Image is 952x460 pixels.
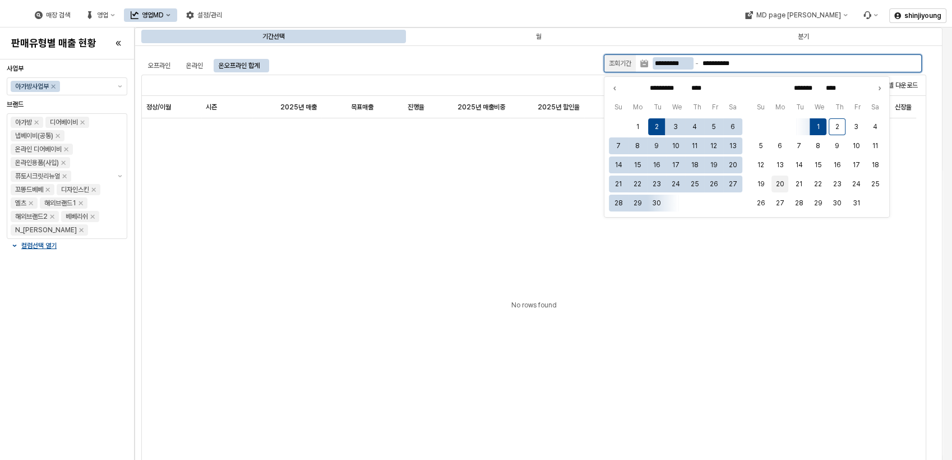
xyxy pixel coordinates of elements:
div: 온오프라인 합계 [219,59,260,72]
span: Tu [791,102,809,113]
span: Mo [627,102,648,113]
span: Fr [706,102,723,113]
div: 퓨토시크릿리뉴얼 [15,171,60,182]
button: 2025-09-09 [648,137,665,154]
button: 영업 [79,8,122,22]
div: 오프라인 [141,59,177,72]
span: Sa [724,102,742,113]
button: Next month [874,82,885,94]
button: 2025-10-15 [810,157,826,173]
div: Remove 온라인 디어베이비 [64,147,68,151]
button: 2025-09-17 [667,157,684,173]
span: 2025년 할인율 [538,103,580,112]
div: 기간선택 [142,30,405,43]
div: 꼬똥드베베 [15,184,43,195]
div: Remove 해외브랜드2 [50,214,54,219]
button: 2025-09-02 [648,118,665,135]
div: 영업MD [142,11,164,19]
button: 2025-10-27 [771,195,788,211]
div: 월 [407,30,669,43]
div: 해외브랜드2 [15,211,48,222]
div: Remove 디자인스킨 [91,187,96,192]
button: 2025-09-30 [648,195,665,211]
div: 온오프라인 합계 [212,59,266,72]
span: 2025년 매출 [280,103,317,112]
div: 아가방사업부 [15,81,49,92]
div: 조회기간 [609,58,631,69]
button: 2025-09-27 [724,176,741,192]
span: 브랜드 [7,100,24,108]
div: 해외브랜드1 [44,197,76,209]
button: 2025-09-28 [610,195,627,211]
div: 설정/관리 [197,11,222,19]
span: 시즌 [206,103,217,112]
button: 2025-09-20 [724,157,741,173]
button: 2025-10-31 [848,195,865,211]
button: 2025-09-08 [629,137,646,154]
button: Previous month [609,82,620,94]
button: 2025-10-23 [829,176,845,192]
span: Su [751,102,770,113]
button: 2025-09-03 [667,118,684,135]
button: 2025-10-22 [810,176,826,192]
button: 2025-10-14 [791,157,807,173]
button: 2025-09-23 [648,176,665,192]
button: 2025-10-30 [829,195,845,211]
main: App Frame [135,27,952,460]
button: 2025-10-20 [771,176,788,192]
span: Th [830,102,849,113]
div: 엘츠 [15,197,26,209]
button: 2025-09-06 [724,118,741,135]
button: 2025-10-06 [771,137,788,154]
button: 2025-09-18 [686,157,703,173]
button: 2025-10-16 [829,157,845,173]
button: 2025-09-15 [629,157,646,173]
div: 영업 [97,11,108,19]
span: We [667,102,687,113]
button: 2025-10-28 [791,195,807,211]
div: N_[PERSON_NAME] [15,224,77,236]
button: 2025-10-18 [867,157,884,173]
p: shinjiyoung [904,11,941,20]
h4: 판매유형별 매출 현황 [11,38,96,49]
div: Remove 베베리쉬 [90,214,95,219]
button: 2025-09-10 [667,137,684,154]
span: 2025년 매출비중 [457,103,505,112]
div: Remove 온라인용품(사입) [61,160,66,165]
div: Remove 퓨토시크릿리뉴얼 [62,174,67,178]
button: 2025-09-13 [724,137,741,154]
button: 2025-10-09 [829,137,845,154]
div: 분기 [798,30,809,43]
button: 2025-10-11 [867,137,884,154]
div: 영업MD [124,8,177,22]
div: 월 [535,30,541,43]
button: 2025-10-10 [848,137,865,154]
div: 온라인 [186,59,203,72]
button: 2025-10-02 [829,118,845,135]
button: MD page [PERSON_NAME] [738,8,854,22]
button: 2025-10-03 [848,118,865,135]
button: 2025-10-24 [848,176,865,192]
button: 2025-09-14 [610,157,627,173]
span: Th [687,102,706,113]
span: Sa [866,102,885,113]
button: 2025-09-07 [610,137,627,154]
button: 2025-10-04 [867,118,884,135]
p: 컬럼선택 열기 [21,241,57,250]
span: 정상/이월 [146,103,171,112]
div: Remove 엘츠 [29,201,33,205]
div: 베베리쉬 [66,211,88,222]
button: 2025-09-11 [686,137,703,154]
div: 디어베이비 [50,117,78,128]
div: MD page [PERSON_NAME] [756,11,841,19]
div: 온라인 [179,59,210,72]
span: 진행율 [408,103,424,112]
button: 2025-10-19 [752,176,769,192]
button: 2025-09-05 [705,118,722,135]
button: 2025-09-22 [629,176,646,192]
div: 온라인 디어베이비 [15,144,62,155]
button: 2025-09-01 [629,118,646,135]
button: 2025-09-04 [686,118,703,135]
button: 2025-10-26 [752,195,769,211]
